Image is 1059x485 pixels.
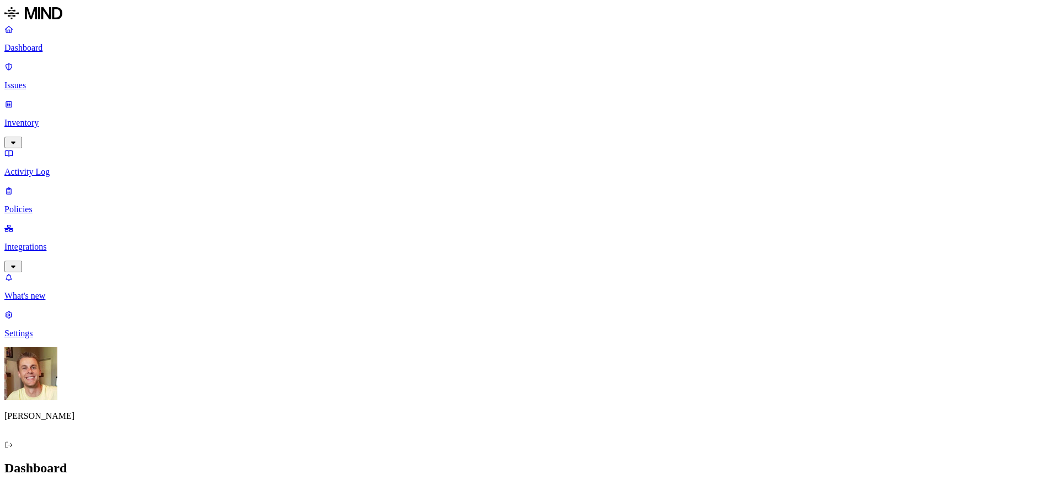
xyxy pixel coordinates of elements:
p: Integrations [4,242,1055,252]
img: Peter Harasimowicz [4,347,57,400]
a: Issues [4,62,1055,90]
p: Activity Log [4,167,1055,177]
img: MIND [4,4,62,22]
a: What's new [4,272,1055,301]
p: What's new [4,291,1055,301]
a: Policies [4,186,1055,214]
a: MIND [4,4,1055,24]
p: Policies [4,204,1055,214]
a: Settings [4,310,1055,338]
p: Inventory [4,118,1055,128]
p: Dashboard [4,43,1055,53]
a: Activity Log [4,148,1055,177]
a: Inventory [4,99,1055,147]
a: Dashboard [4,24,1055,53]
h2: Dashboard [4,461,1055,476]
a: Integrations [4,223,1055,271]
p: Settings [4,328,1055,338]
p: Issues [4,80,1055,90]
